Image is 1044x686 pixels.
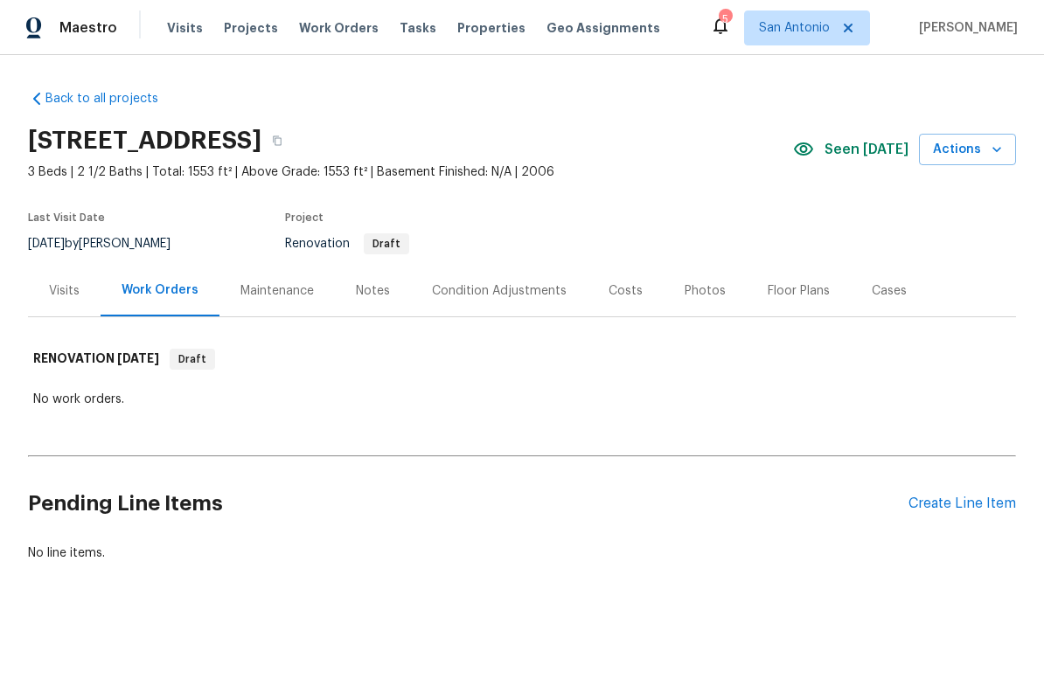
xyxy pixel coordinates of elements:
span: Work Orders [299,19,379,37]
div: Work Orders [122,281,198,299]
div: Visits [49,282,80,300]
span: Last Visit Date [28,212,105,223]
span: [DATE] [28,238,65,250]
span: 3 Beds | 2 1/2 Baths | Total: 1553 ft² | Above Grade: 1553 ft² | Basement Finished: N/A | 2006 [28,163,793,181]
div: No work orders. [33,391,1011,408]
div: No line items. [28,544,1016,562]
div: Costs [609,282,643,300]
div: Floor Plans [768,282,830,300]
h2: [STREET_ADDRESS] [28,132,261,149]
h2: Pending Line Items [28,463,908,544]
span: Properties [457,19,525,37]
div: by [PERSON_NAME] [28,233,191,254]
span: Projects [224,19,278,37]
span: Geo Assignments [546,19,660,37]
span: Seen [DATE] [825,141,908,158]
a: Back to all projects [28,90,196,107]
span: San Antonio [759,19,830,37]
span: Visits [167,19,203,37]
span: Maestro [59,19,117,37]
div: Create Line Item [908,495,1016,512]
div: Cases [872,282,907,300]
div: 5 [719,10,731,28]
span: Project [285,212,324,223]
div: Photos [685,282,726,300]
div: RENOVATION [DATE]Draft [28,331,1016,387]
div: Maintenance [240,282,314,300]
span: Tasks [400,22,436,34]
span: Renovation [285,238,409,250]
div: Notes [356,282,390,300]
button: Copy Address [261,125,293,156]
span: Draft [171,350,213,368]
div: Condition Adjustments [432,282,567,300]
button: Actions [919,134,1016,166]
span: [DATE] [117,352,159,364]
span: Actions [933,139,1002,161]
span: Draft [365,239,407,249]
span: [PERSON_NAME] [912,19,1018,37]
h6: RENOVATION [33,349,159,370]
